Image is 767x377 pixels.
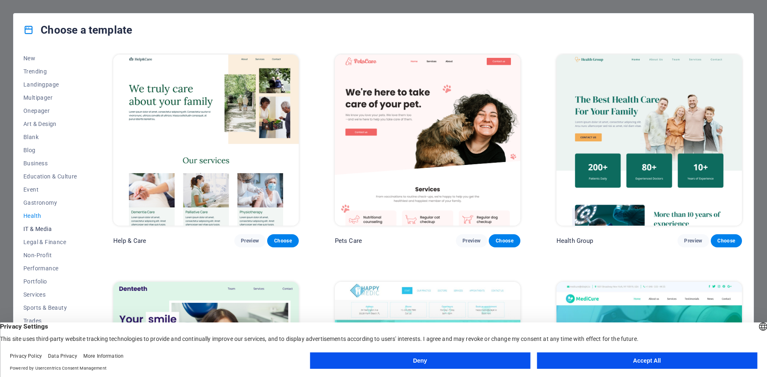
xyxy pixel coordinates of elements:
[274,238,292,244] span: Choose
[23,55,77,62] span: New
[23,130,77,144] button: Blank
[23,65,77,78] button: Trending
[23,265,77,272] span: Performance
[23,121,77,127] span: Art & Design
[23,23,132,37] h4: Choose a template
[234,234,266,247] button: Preview
[23,252,77,258] span: Non-Profit
[462,238,481,244] span: Preview
[23,91,77,104] button: Multipager
[23,275,77,288] button: Portfolio
[335,237,362,245] p: Pets Care
[23,239,77,245] span: Legal & Finance
[23,134,77,140] span: Blank
[23,212,77,219] span: Health
[489,234,520,247] button: Choose
[23,304,77,311] span: Sports & Beauty
[23,288,77,301] button: Services
[23,249,77,262] button: Non-Profit
[23,183,77,196] button: Event
[23,291,77,298] span: Services
[23,117,77,130] button: Art & Design
[23,318,77,324] span: Trades
[23,94,77,101] span: Multipager
[23,209,77,222] button: Health
[23,157,77,170] button: Business
[23,173,77,180] span: Education & Culture
[335,55,520,226] img: Pets Care
[23,104,77,117] button: Onepager
[495,238,513,244] span: Choose
[23,222,77,235] button: IT & Media
[711,234,742,247] button: Choose
[23,107,77,114] span: Onepager
[556,55,742,226] img: Health Group
[23,262,77,275] button: Performance
[267,234,298,247] button: Choose
[23,301,77,314] button: Sports & Beauty
[23,186,77,193] span: Event
[113,55,299,226] img: Help & Care
[23,199,77,206] span: Gastronomy
[684,238,702,244] span: Preview
[23,196,77,209] button: Gastronomy
[23,81,77,88] span: Landingpage
[23,160,77,167] span: Business
[23,144,77,157] button: Blog
[23,78,77,91] button: Landingpage
[23,278,77,285] span: Portfolio
[23,68,77,75] span: Trending
[678,234,709,247] button: Preview
[717,238,735,244] span: Choose
[23,52,77,65] button: New
[241,238,259,244] span: Preview
[556,237,593,245] p: Health Group
[456,234,487,247] button: Preview
[23,170,77,183] button: Education & Culture
[23,314,77,327] button: Trades
[23,235,77,249] button: Legal & Finance
[23,147,77,153] span: Blog
[23,226,77,232] span: IT & Media
[113,237,147,245] p: Help & Care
